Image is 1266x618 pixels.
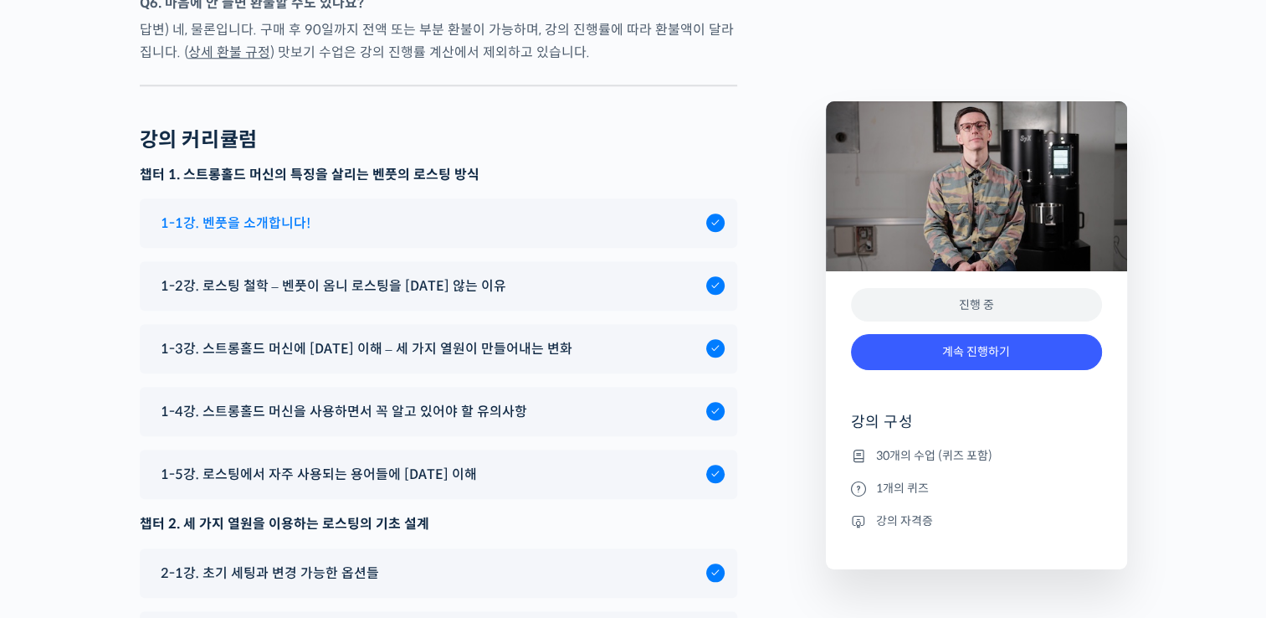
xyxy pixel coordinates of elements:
span: 1-1강. 벤풋을 소개합니다! [161,212,310,234]
span: 1-5강. 로스팅에서 자주 사용되는 용어들에 [DATE] 이해 [161,463,477,486]
a: 1-3강. 스트롱홀드 머신에 [DATE] 이해 – 세 가지 열원이 만들어내는 변화 [152,337,725,360]
div: 진행 중 [851,288,1102,322]
h3: 챕터 1. 스트롱홀드 머신의 특징을 살리는 벤풋의 로스팅 방식 [140,166,737,184]
a: 상세 환불 규정 [188,44,270,61]
span: 1-3강. 스트롱홀드 머신에 [DATE] 이해 – 세 가지 열원이 만들어내는 변화 [161,337,572,360]
li: 30개의 수업 (퀴즈 포함) [851,445,1102,466]
a: 대화 [110,479,216,521]
h4: 강의 구성 [851,412,1102,445]
a: 홈 [5,479,110,521]
span: 1-2강. 로스팅 철학 – 벤풋이 옴니 로스팅을 [DATE] 않는 이유 [161,275,506,297]
h2: 강의 커리큘럼 [140,128,258,152]
a: 1-5강. 로스팅에서 자주 사용되는 용어들에 [DATE] 이해 [152,463,725,486]
a: 2-1강. 초기 세팅과 변경 가능한 옵션들 [152,562,725,585]
p: 답변) 네, 물론입니다. 구매 후 90일까지 전액 또는 부분 환불이 가능하며, 강의 진행률에 따라 환불액이 달라집니다. ( ) 맛보기 수업은 강의 진행률 계산에서 제외하고 있... [140,18,737,64]
a: 설정 [216,479,321,521]
span: 2-1강. 초기 세팅과 변경 가능한 옵션들 [161,562,379,585]
span: 대화 [153,505,173,518]
span: 1-4강. 스트롱홀드 머신을 사용하면서 꼭 알고 있어야 할 유의사항 [161,400,527,423]
div: 챕터 2. 세 가지 열원을 이용하는 로스팅의 기초 설계 [140,512,737,535]
a: 1-4강. 스트롱홀드 머신을 사용하면서 꼭 알고 있어야 할 유의사항 [152,400,725,423]
span: 홈 [53,504,63,518]
a: 1-2강. 로스팅 철학 – 벤풋이 옴니 로스팅을 [DATE] 않는 이유 [152,275,725,297]
li: 1개의 퀴즈 [851,478,1102,498]
a: 계속 진행하기 [851,334,1102,370]
a: 1-1강. 벤풋을 소개합니다! [152,212,725,234]
span: 설정 [259,504,279,518]
li: 강의 자격증 [851,511,1102,531]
